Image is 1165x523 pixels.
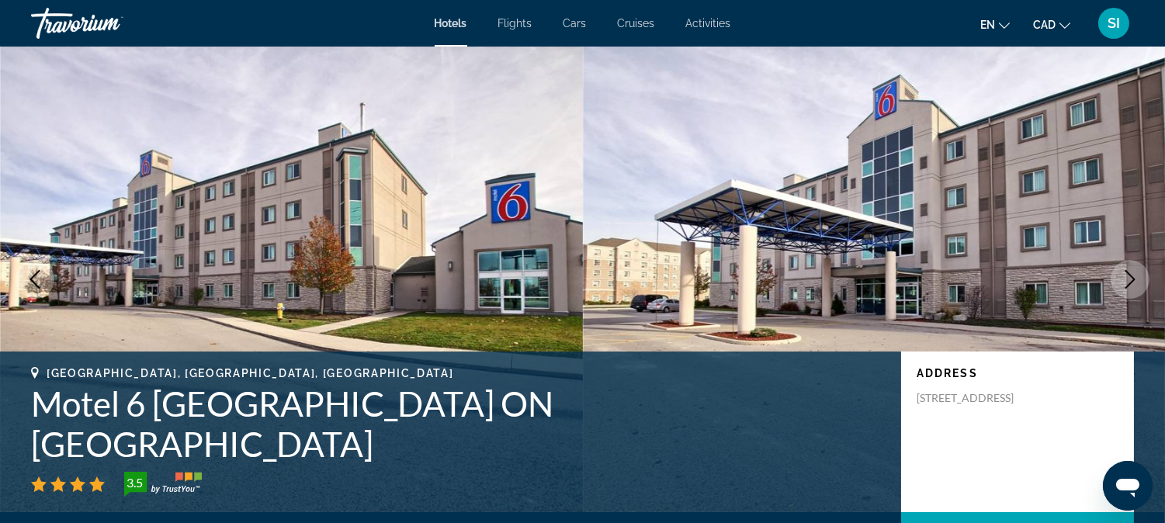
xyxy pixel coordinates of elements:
div: 3.5 [120,473,151,492]
span: en [980,19,995,31]
button: Change language [980,13,1010,36]
a: Activities [686,17,731,29]
button: Change currency [1033,13,1070,36]
a: Cruises [618,17,655,29]
p: [STREET_ADDRESS] [917,391,1041,405]
h1: Motel 6 [GEOGRAPHIC_DATA] ON [GEOGRAPHIC_DATA] [31,383,886,464]
a: Travorium [31,3,186,43]
a: Cars [563,17,587,29]
span: [GEOGRAPHIC_DATA], [GEOGRAPHIC_DATA], [GEOGRAPHIC_DATA] [47,367,453,379]
span: SI [1108,16,1120,31]
button: Previous image [16,260,54,299]
button: User Menu [1094,7,1134,40]
p: Address [917,367,1118,379]
span: CAD [1033,19,1056,31]
button: Next image [1111,260,1149,299]
img: trustyou-badge-hor.svg [124,472,202,497]
iframe: Button to launch messaging window [1103,461,1153,511]
a: Flights [498,17,532,29]
a: Hotels [435,17,467,29]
